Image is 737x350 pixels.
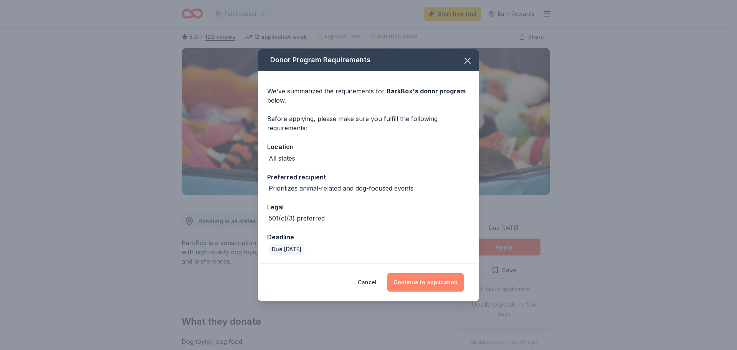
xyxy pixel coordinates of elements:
[258,49,479,71] div: Donor Program Requirements
[267,142,470,152] div: Location
[387,273,464,292] button: Continue to application
[269,244,304,255] div: Due [DATE]
[267,202,470,212] div: Legal
[267,114,470,133] div: Before applying, please make sure you fulfill the following requirements:
[269,154,295,163] div: All states
[358,273,377,292] button: Cancel
[267,232,470,242] div: Deadline
[387,87,466,95] span: BarkBox 's donor program
[269,214,325,223] div: 501(c)(3) preferred
[269,184,413,193] div: Prioritizes animal-related and dog-focused events
[267,172,470,182] div: Preferred recipient
[267,86,470,105] div: We've summarized the requirements for below.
